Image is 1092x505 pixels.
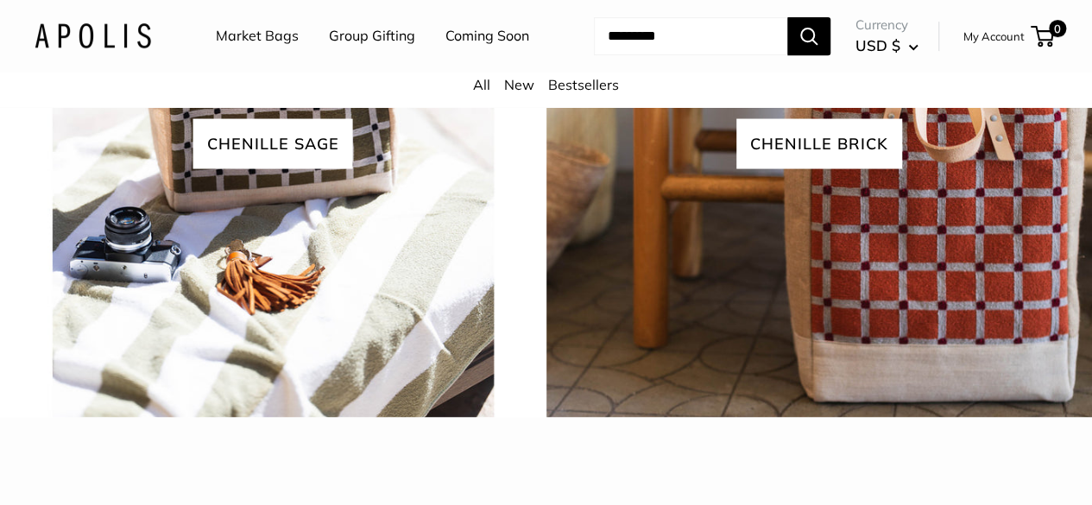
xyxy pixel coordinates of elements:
button: Search [787,17,830,55]
img: Apolis [35,23,151,48]
span: 0 [1049,20,1066,37]
a: Coming Soon [445,23,529,49]
a: Market Bags [216,23,299,49]
a: 0 [1032,26,1054,47]
a: Bestsellers [548,76,619,93]
button: USD $ [855,32,918,60]
span: Currency [855,13,918,37]
span: chenille brick [736,119,902,168]
input: Search... [594,17,787,55]
a: Group Gifting [329,23,415,49]
a: My Account [963,26,1025,47]
a: New [504,76,534,93]
span: Chenille sage [193,119,353,168]
span: USD $ [855,36,900,54]
a: All [473,76,490,93]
